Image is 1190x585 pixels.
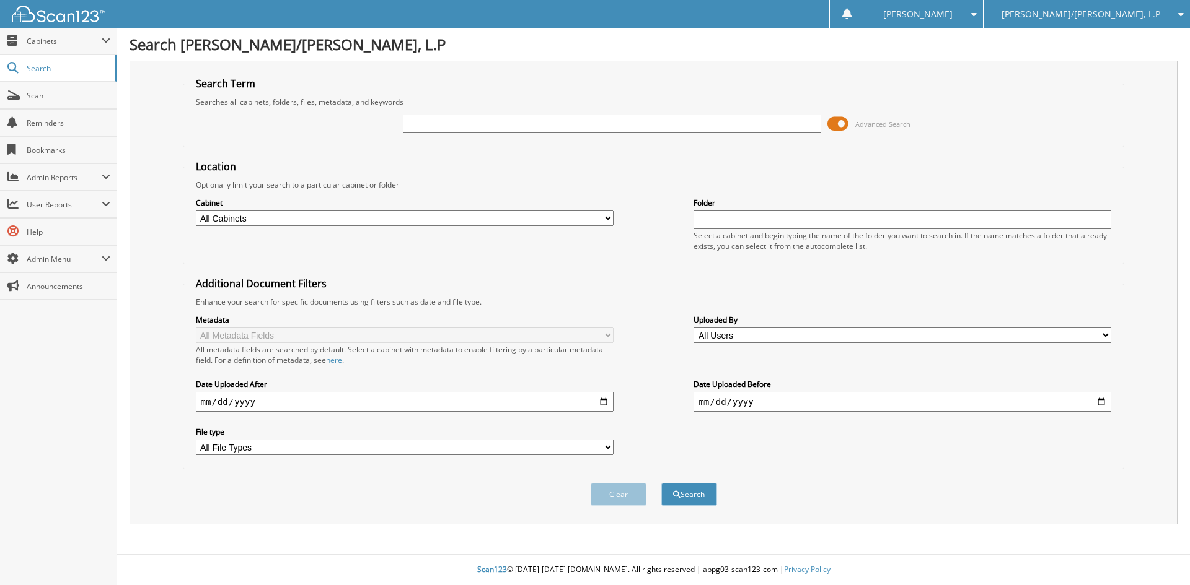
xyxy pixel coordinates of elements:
[326,355,342,365] a: here
[196,197,614,208] label: Cabinet
[27,36,102,46] span: Cabinets
[190,180,1118,190] div: Optionally limit your search to a particular cabinet or folder
[27,63,108,74] span: Search
[661,483,717,506] button: Search
[27,172,102,183] span: Admin Reports
[27,90,110,101] span: Scan
[196,392,614,412] input: start
[591,483,646,506] button: Clear
[1002,11,1160,18] span: [PERSON_NAME]/[PERSON_NAME], L.P
[27,227,110,237] span: Help
[27,118,110,128] span: Reminders
[196,344,614,365] div: All metadata fields are searched by default. Select a cabinet with metadata to enable filtering b...
[27,254,102,264] span: Admin Menu
[27,145,110,155] span: Bookmarks
[12,6,105,22] img: scan123-logo-white.svg
[196,379,614,389] label: Date Uploaded After
[27,199,102,210] span: User Reports
[694,379,1111,389] label: Date Uploaded Before
[694,230,1111,251] div: Select a cabinet and begin typing the name of the folder you want to search in. If the name match...
[190,297,1118,307] div: Enhance your search for specific documents using filters such as date and file type.
[196,314,614,325] label: Metadata
[477,564,507,574] span: Scan123
[883,11,953,18] span: [PERSON_NAME]
[130,34,1178,54] h1: Search [PERSON_NAME]/[PERSON_NAME], L.P
[190,77,262,90] legend: Search Term
[196,427,614,437] label: File type
[190,160,242,173] legend: Location
[117,555,1190,585] div: © [DATE]-[DATE] [DOMAIN_NAME]. All rights reserved | appg03-scan123-com |
[190,97,1118,107] div: Searches all cabinets, folders, files, metadata, and keywords
[27,281,110,292] span: Announcements
[694,314,1111,325] label: Uploaded By
[190,277,333,290] legend: Additional Document Filters
[784,564,831,574] a: Privacy Policy
[694,197,1111,208] label: Folder
[694,392,1111,412] input: end
[855,119,910,129] span: Advanced Search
